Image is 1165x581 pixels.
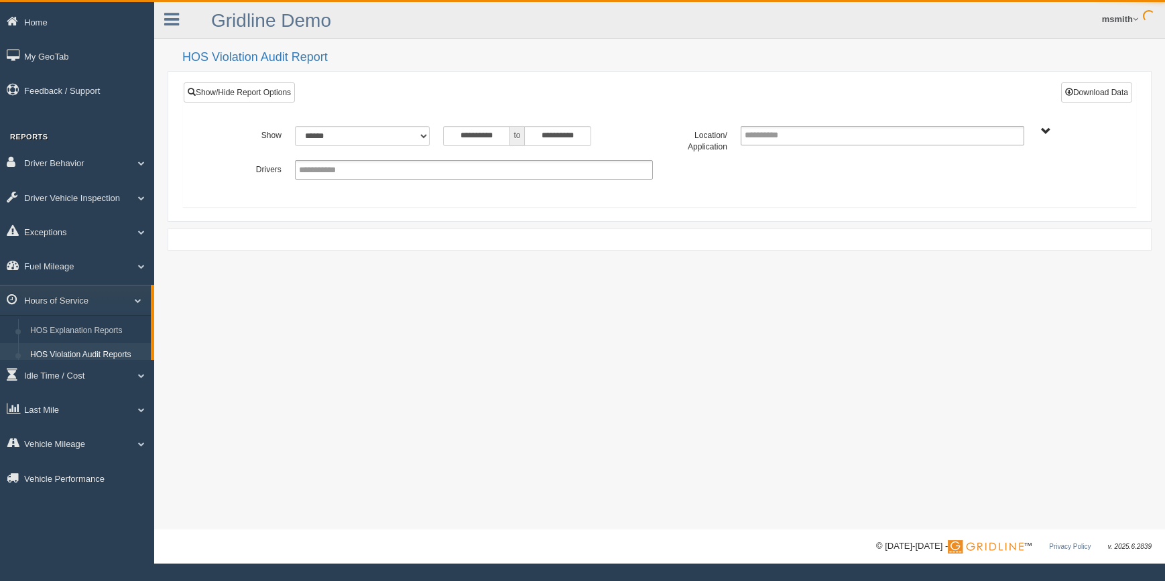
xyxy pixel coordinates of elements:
[184,82,295,103] a: Show/Hide Report Options
[214,126,288,142] label: Show
[1049,543,1091,550] a: Privacy Policy
[510,126,524,146] span: to
[1061,82,1132,103] button: Download Data
[214,160,288,176] label: Drivers
[182,51,1152,64] h2: HOS Violation Audit Report
[660,126,734,153] label: Location/ Application
[24,343,151,367] a: HOS Violation Audit Reports
[876,539,1152,554] div: © [DATE]-[DATE] - ™
[1108,543,1152,550] span: v. 2025.6.2839
[24,319,151,343] a: HOS Explanation Reports
[211,10,331,31] a: Gridline Demo
[948,540,1024,554] img: Gridline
